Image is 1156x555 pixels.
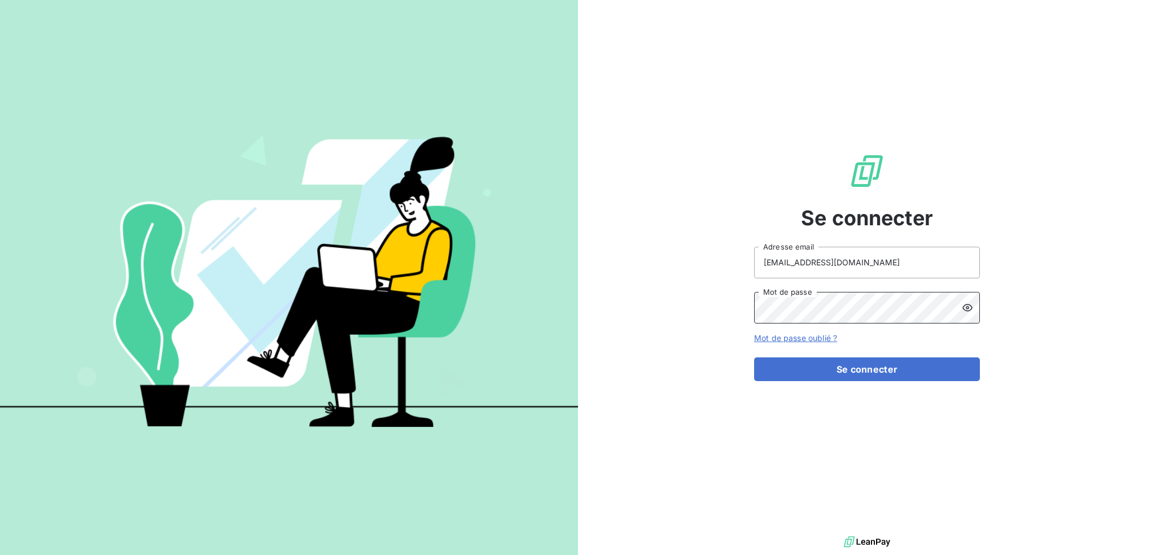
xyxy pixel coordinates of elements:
[801,203,933,233] span: Se connecter
[844,534,890,550] img: logo
[849,153,885,189] img: Logo LeanPay
[754,247,980,278] input: placeholder
[754,357,980,381] button: Se connecter
[754,333,837,343] a: Mot de passe oublié ?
